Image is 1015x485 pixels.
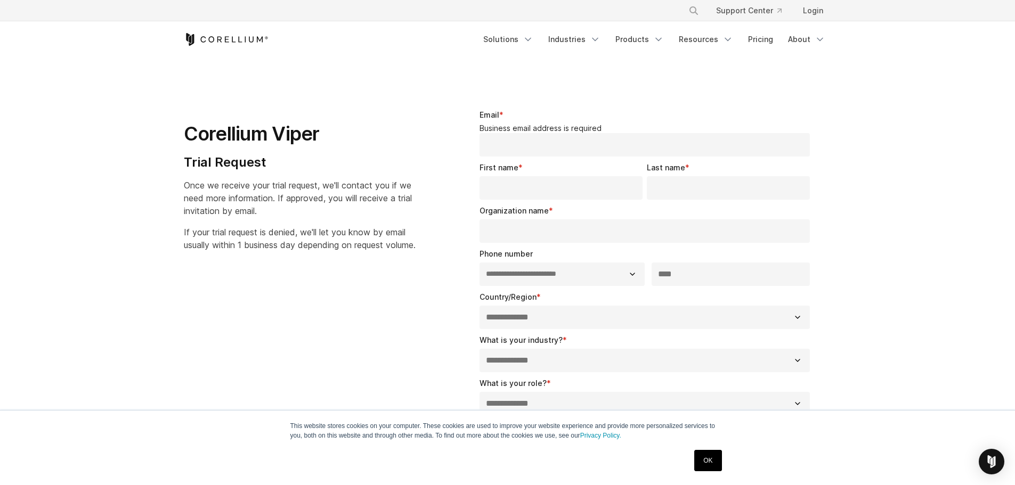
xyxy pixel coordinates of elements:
span: Once we receive your trial request, we'll contact you if we need more information. If approved, y... [184,180,412,216]
a: Solutions [477,30,540,49]
a: Products [609,30,670,49]
div: Navigation Menu [676,1,832,20]
a: About [782,30,832,49]
span: Last name [647,163,685,172]
span: Organization name [480,206,549,215]
span: Email [480,110,499,119]
span: Phone number [480,249,533,258]
span: What is your industry? [480,335,563,344]
span: Country/Region [480,292,537,301]
div: Open Intercom Messenger [979,449,1004,474]
span: If your trial request is denied, we'll let you know by email usually within 1 business day depend... [184,227,416,250]
span: First name [480,163,518,172]
span: What is your role? [480,379,547,388]
div: Navigation Menu [477,30,832,49]
a: Industries [542,30,607,49]
button: Search [684,1,703,20]
p: This website stores cookies on your computer. These cookies are used to improve your website expe... [290,421,725,440]
a: OK [694,450,721,471]
a: Resources [672,30,740,49]
a: Pricing [742,30,779,49]
h4: Trial Request [184,154,416,170]
a: Support Center [708,1,790,20]
a: Corellium Home [184,33,269,46]
h1: Corellium Viper [184,122,416,146]
legend: Business email address is required [480,124,815,133]
a: Login [794,1,832,20]
a: Privacy Policy. [580,432,621,439]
